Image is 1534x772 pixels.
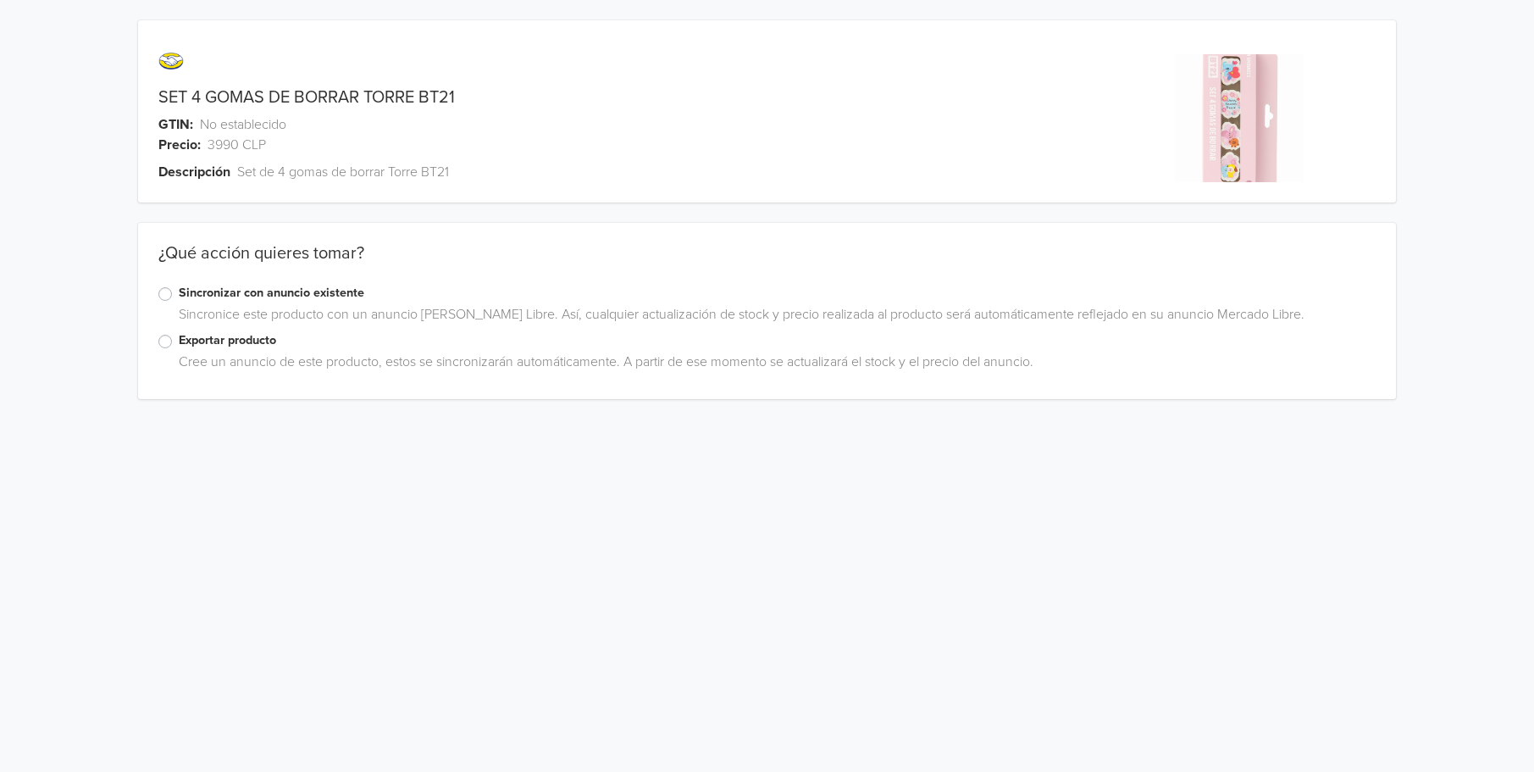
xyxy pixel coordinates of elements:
[172,352,1375,379] div: Cree un anuncio de este producto, estos se sincronizarán automáticamente. A partir de ese momento...
[237,162,449,182] span: Set de 4 gomas de borrar Torre BT21
[158,135,201,155] span: Precio:
[172,304,1375,331] div: Sincronice este producto con un anuncio [PERSON_NAME] Libre. Así, cualquier actualización de stoc...
[158,114,193,135] span: GTIN:
[200,114,286,135] span: No establecido
[208,135,266,155] span: 3990 CLP
[1175,54,1303,182] img: product_image
[158,87,455,108] a: SET 4 GOMAS DE BORRAR TORRE BT21
[179,284,1375,303] label: Sincronizar con anuncio existente
[179,331,1375,350] label: Exportar producto
[138,243,1395,284] div: ¿Qué acción quieres tomar?
[158,162,230,182] span: Descripción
